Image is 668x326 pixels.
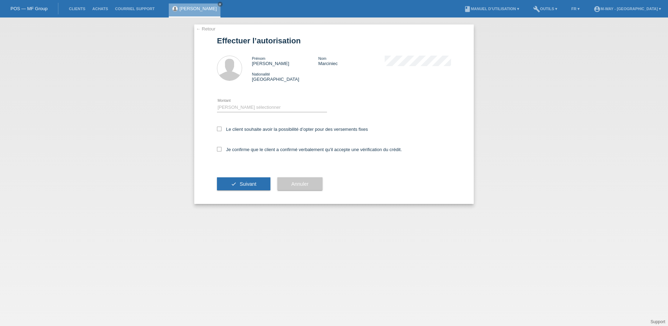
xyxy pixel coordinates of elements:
[252,56,266,61] span: Prénom
[460,7,523,11] a: bookManuel d’utilisation ▾
[217,147,402,152] label: Je confirme que le client a confirmé verbalement qu'il accepte une vérification du crédit.
[590,7,665,11] a: account_circlem-way - [GEOGRAPHIC_DATA] ▾
[277,177,322,191] button: Annuler
[180,6,217,11] a: [PERSON_NAME]
[252,71,318,82] div: [GEOGRAPHIC_DATA]
[218,2,222,6] i: close
[318,56,326,61] span: Nom
[240,181,256,187] span: Suivant
[217,127,368,132] label: Le client souhaite avoir la possibilité d’opter pour des versements fixes
[196,26,216,31] a: ← Retour
[252,72,270,76] span: Nationalité
[530,7,561,11] a: buildOutils ▾
[291,181,308,187] span: Annuler
[65,7,89,11] a: Clients
[464,6,471,13] i: book
[111,7,158,11] a: Courriel Support
[217,177,270,191] button: check Suivant
[318,56,385,66] div: Marciniec
[651,319,665,324] a: Support
[533,6,540,13] i: build
[252,56,318,66] div: [PERSON_NAME]
[218,2,223,7] a: close
[89,7,111,11] a: Achats
[217,36,451,45] h1: Effectuer l’autorisation
[10,6,48,11] a: POS — MF Group
[594,6,601,13] i: account_circle
[568,7,583,11] a: FR ▾
[231,181,237,187] i: check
